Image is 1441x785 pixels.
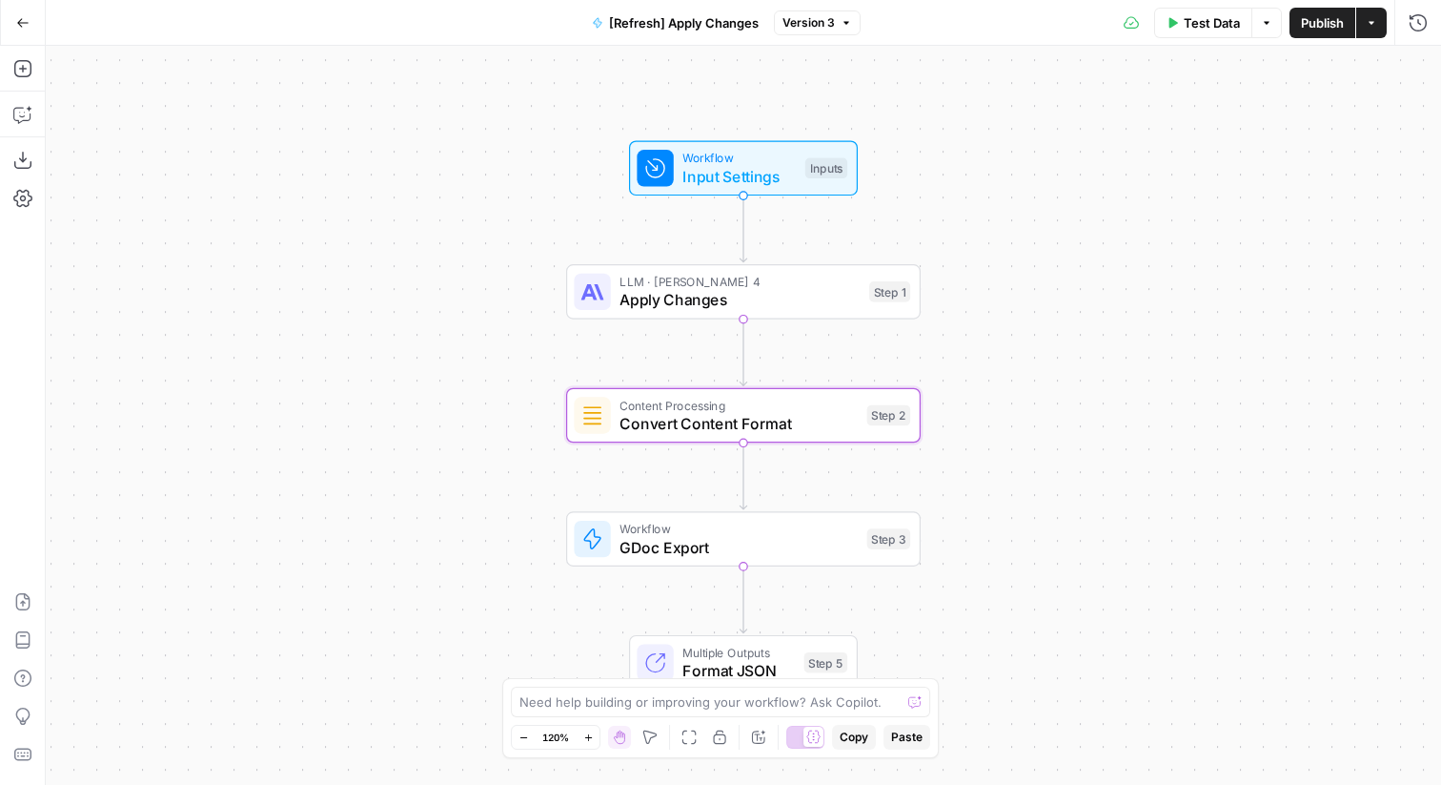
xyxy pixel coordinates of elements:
span: [Refresh] Apply Changes [609,13,759,32]
img: o3r9yhbrn24ooq0tey3lueqptmfj [581,404,604,427]
span: Publish [1301,13,1344,32]
span: LLM · [PERSON_NAME] 4 [619,273,860,291]
span: Workflow [682,149,796,167]
span: Content Processing [619,396,858,414]
span: Workflow [619,520,858,538]
div: Step 3 [867,528,911,549]
span: Paste [891,729,923,746]
div: Step 1 [869,281,910,302]
span: Format JSON [682,659,795,682]
span: Version 3 [782,14,835,31]
button: [Refresh] Apply Changes [580,8,770,38]
div: Content ProcessingConvert Content FormatStep 2 [566,388,921,444]
div: WorkflowInput SettingsInputs [566,141,921,196]
button: Version 3 [774,10,861,35]
span: 120% [542,730,569,745]
g: Edge from step_3 to step_5 [740,567,746,633]
span: Multiple Outputs [682,643,795,661]
span: Test Data [1184,13,1240,32]
div: Step 2 [867,405,911,426]
span: GDoc Export [619,536,858,559]
div: LLM · [PERSON_NAME] 4Apply ChangesStep 1 [566,264,921,320]
span: Copy [840,729,868,746]
button: Paste [883,725,930,750]
div: Step 5 [804,652,848,673]
button: Publish [1289,8,1355,38]
button: Copy [832,725,876,750]
g: Edge from step_1 to step_2 [740,320,746,386]
div: Multiple OutputsFormat JSONStep 5 [566,635,921,691]
span: Input Settings [682,165,796,188]
div: Inputs [805,158,847,179]
button: Test Data [1154,8,1251,38]
span: Apply Changes [619,288,860,311]
div: WorkflowGDoc ExportStep 3 [566,511,921,567]
span: Convert Content Format [619,412,858,435]
g: Edge from start to step_1 [740,196,746,262]
g: Edge from step_2 to step_3 [740,443,746,509]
